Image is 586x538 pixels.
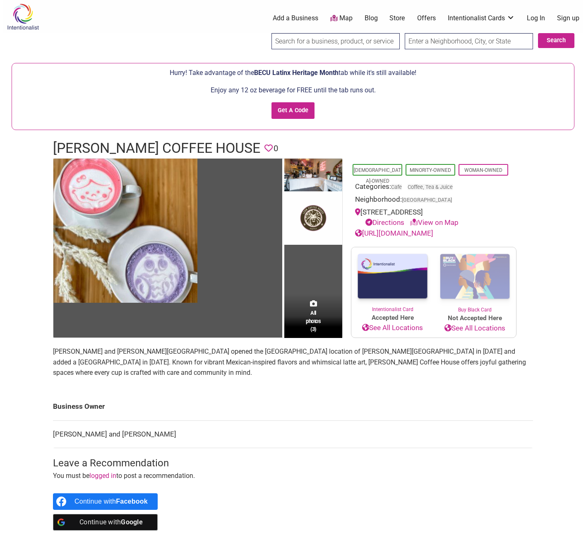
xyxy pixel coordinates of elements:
[53,420,533,448] td: [PERSON_NAME] and [PERSON_NAME]
[53,393,533,420] td: Business Owner
[351,247,434,313] a: Intentionalist Card
[116,498,148,505] b: Facebook
[354,167,401,184] a: [DEMOGRAPHIC_DATA]-Owned
[405,33,533,49] input: Enter a Neighborhood, City, or State
[53,346,533,378] p: [PERSON_NAME] and [PERSON_NAME][GEOGRAPHIC_DATA] opened the [GEOGRAPHIC_DATA] location of [PERSON...
[351,323,434,333] a: See All Locations
[271,33,400,49] input: Search for a business, product, or service
[351,313,434,323] span: Accepted Here
[417,14,436,23] a: Offers
[306,309,321,333] span: All photos (3)
[410,167,451,173] a: Minority-Owned
[53,138,260,158] h1: [PERSON_NAME] Coffee House
[16,85,570,96] p: Enjoy any 12 oz beverage for FREE until the tab runs out.
[402,198,452,203] span: [GEOGRAPHIC_DATA]
[434,323,516,334] a: See All Locations
[16,68,570,78] p: Hurry! Take advantage of the tab while it's still available!
[464,167,502,173] a: Woman-Owned
[557,14,579,23] a: Sign up
[389,14,405,23] a: Store
[74,514,148,531] div: Continue with
[254,69,339,77] span: BECU Latinx Heritage Month
[89,472,116,480] a: logged in
[434,247,516,314] a: Buy Black Card
[330,14,353,23] a: Map
[273,14,318,23] a: Add a Business
[3,3,43,30] img: Intentionalist
[527,14,545,23] a: Log In
[274,142,278,155] span: 0
[408,184,453,190] a: Coffee, Tea & Juice
[121,518,143,526] b: Google
[53,493,158,510] a: Continue with <b>Facebook</b>
[271,102,315,119] input: Get A Code
[351,247,434,306] img: Intentionalist Card
[538,33,574,48] button: Search
[53,456,533,470] h3: Leave a Recommendation
[74,493,148,510] div: Continue with
[53,470,533,481] p: You must be to post a recommendation.
[434,247,516,306] img: Buy Black Card
[355,229,433,237] a: [URL][DOMAIN_NAME]
[355,194,512,207] div: Neighborhood:
[448,14,515,23] a: Intentionalist Cards
[53,514,158,531] a: Continue with <b>Google</b>
[365,218,404,227] a: Directions
[365,14,378,23] a: Blog
[434,314,516,323] span: Not Accepted Here
[355,181,512,194] div: Categories:
[391,184,402,190] a: Cafe
[410,218,459,227] a: View on Map
[355,207,512,228] div: [STREET_ADDRESS]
